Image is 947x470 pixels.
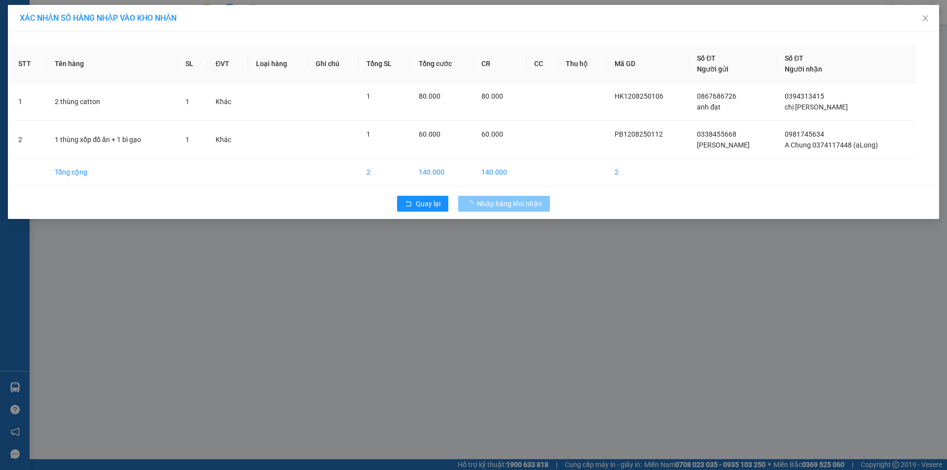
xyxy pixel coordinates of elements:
[185,98,189,106] span: 1
[208,83,248,121] td: Khác
[178,45,208,83] th: SL
[47,45,177,83] th: Tên hàng
[308,45,358,83] th: Ghi chú
[697,141,750,149] span: [PERSON_NAME]
[47,83,177,121] td: 2 thùng catton
[615,130,663,138] span: PB1208250112
[697,130,736,138] span: 0338455668
[416,198,440,209] span: Quay lại
[473,45,526,83] th: CR
[785,141,878,149] span: A Chung 0374117448 (aLong)
[419,130,440,138] span: 60.000
[405,200,412,208] span: rollback
[785,54,803,62] span: Số ĐT
[921,14,929,22] span: close
[697,54,716,62] span: Số ĐT
[473,159,526,186] td: 140.000
[526,45,558,83] th: CC
[411,45,473,83] th: Tổng cước
[481,92,503,100] span: 80.000
[411,159,473,186] td: 140.000
[697,92,736,100] span: 0867686726
[20,13,177,23] span: XÁC NHẬN SỐ HÀNG NHẬP VÀO KHO NHẬN
[607,45,690,83] th: Mã GD
[466,200,477,207] span: loading
[47,159,177,186] td: Tổng cộng
[911,5,939,33] button: Close
[458,196,550,212] button: Nhập hàng kho nhận
[785,65,822,73] span: Người nhận
[481,130,503,138] span: 60.000
[558,45,607,83] th: Thu hộ
[366,130,370,138] span: 1
[47,121,177,159] td: 1 thùng xốp đồ ăn + 1 bì gạo
[615,92,663,100] span: HK1208250106
[697,65,728,73] span: Người gửi
[366,92,370,100] span: 1
[397,196,448,212] button: rollbackQuay lại
[208,121,248,159] td: Khác
[359,159,411,186] td: 2
[10,45,47,83] th: STT
[697,103,721,111] span: anh đạt
[248,45,308,83] th: Loại hàng
[607,159,690,186] td: 2
[785,92,824,100] span: 0394313415
[185,136,189,144] span: 1
[10,121,47,159] td: 2
[785,130,824,138] span: 0981745634
[10,83,47,121] td: 1
[477,198,542,209] span: Nhập hàng kho nhận
[785,103,848,111] span: chị [PERSON_NAME]
[359,45,411,83] th: Tổng SL
[419,92,440,100] span: 80.000
[208,45,248,83] th: ĐVT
